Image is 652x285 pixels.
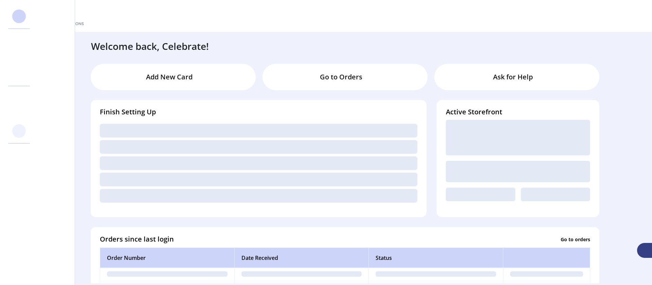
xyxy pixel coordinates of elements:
p: Ask for Help [493,72,533,82]
h4: Finish Setting Up [100,107,417,117]
p: Add New Card [146,72,193,82]
p: Go to Orders [320,72,362,82]
th: Order Number [100,248,234,268]
th: Status [368,248,503,268]
button: Publisher Panel [604,11,615,21]
h3: Welcome back, Celebrate! [91,39,209,53]
button: menu [580,11,591,21]
th: Date Received [234,248,369,268]
button: menu [628,11,638,21]
p: Go to orders [561,235,590,243]
h4: Orders since last login [100,234,174,244]
h4: Active Storefront [446,107,590,117]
